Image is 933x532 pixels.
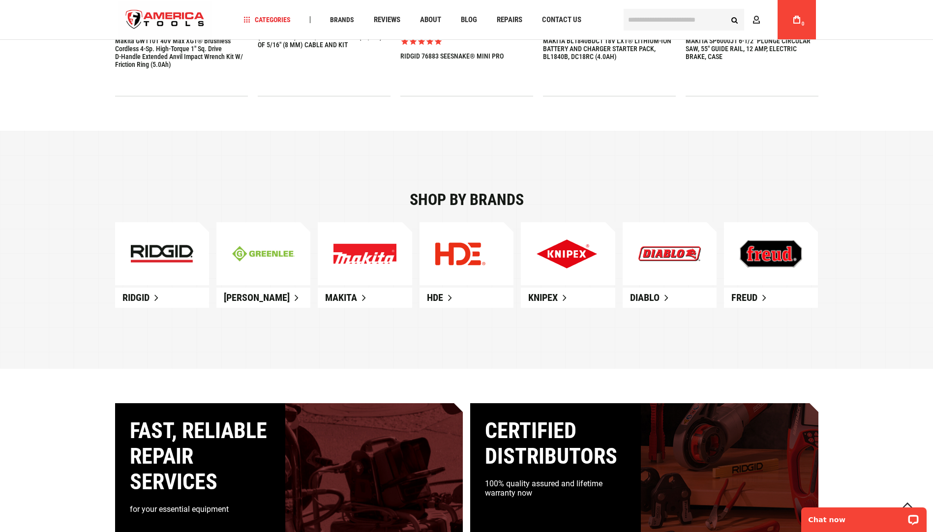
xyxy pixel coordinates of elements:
img: Explore Our New Products [638,246,701,262]
span: Reviews [374,16,400,24]
a: store logo [118,1,213,38]
img: America Tools [118,1,213,38]
a: Diablo [623,288,717,308]
a: Explore Our New Products [420,222,513,286]
img: Explore Our New Products [537,239,597,268]
div: Fast, reliable repair services [130,418,271,495]
span: Blog [461,16,477,24]
div: Certified distributors [485,418,626,469]
a: Freud [724,288,818,308]
a: Reviews [369,13,405,27]
iframe: LiveChat chat widget [795,501,933,532]
a: About [416,13,446,27]
a: Repairs [492,13,527,27]
img: Explore Our New Products [435,242,485,266]
a: [PERSON_NAME] [216,288,310,308]
a: MAKITA BL1840BDC1 18V LXT® LITHIUM-ION BATTERY AND CHARGER STARTER PACK, BL1840B, DC18RC (4.0AH) [543,37,676,60]
span: Brands [330,16,354,23]
a: MAKITA SP6000J1 6-1/2" PLUNGE CIRCULAR SAW, 55" GUIDE RAIL, 12 AMP, ELECTRIC BRAKE, CASE [686,37,818,60]
a: RIDGID 76883 SEESNAKE® MINI PRO [400,52,504,60]
span: Contact Us [542,16,581,24]
a: Explore Our New Products [724,222,818,286]
span: Makita [325,292,357,303]
span: Freud [731,292,757,303]
a: Brands [326,13,359,27]
span: Ridgid [122,292,150,303]
img: greenline-mobile.jpg [232,246,295,261]
a: Makita GWT10T 40V max XGT® Brushless Cordless 4‑Sp. High‑Torque 1" Sq. Drive D‑Handle Extended An... [115,37,248,68]
a: Makita [318,288,412,308]
a: Explore Our New Products [623,222,717,286]
span: Repairs [497,16,522,24]
a: HDE [420,288,513,308]
span: Knipex [528,292,558,303]
span: HDE [427,292,443,303]
a: Knipex [521,288,615,308]
a: Ridgid [115,288,209,308]
img: Explore Our New Products [333,243,396,264]
span: About [420,16,441,24]
span: [PERSON_NAME] [224,292,290,303]
div: 100% quality assured and lifetime warranty now [485,479,626,498]
div: for your essential equipment [130,504,271,514]
img: ridgid-mobile.jpg [131,245,193,263]
a: Contact Us [538,13,586,27]
a: Explore Our New Products [318,222,412,286]
a: Categories [239,13,295,27]
span: Diablo [630,292,660,303]
span: 0 [802,21,805,27]
a: Blog [456,13,482,27]
button: Search [725,10,744,29]
img: Explore Our New Products [740,240,802,267]
a: Explore Our New Products [521,222,615,286]
span: Rated 5.0 out of 5 stars 1 reviews [400,37,533,46]
div: Shop by brands [115,192,818,207]
span: Categories [243,16,291,23]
